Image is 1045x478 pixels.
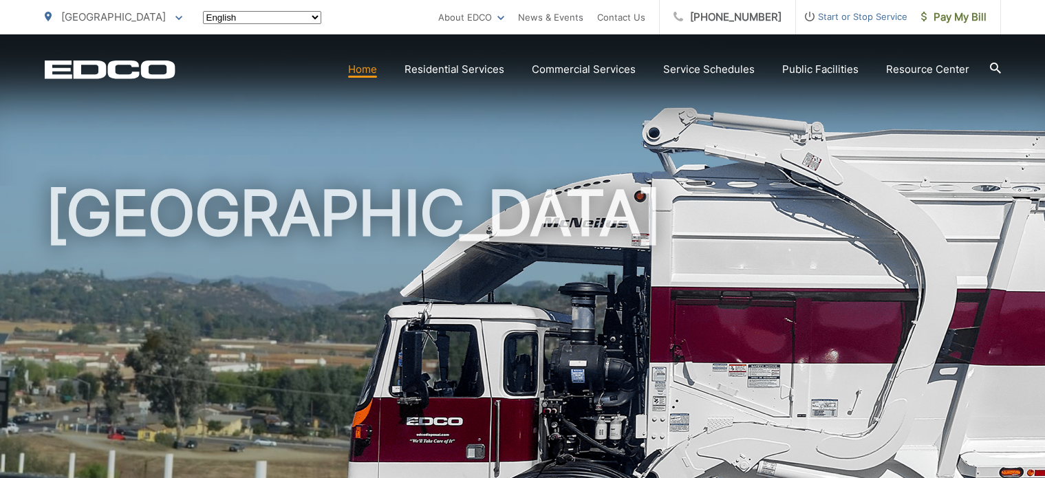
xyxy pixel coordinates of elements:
[405,61,504,78] a: Residential Services
[532,61,636,78] a: Commercial Services
[61,10,166,23] span: [GEOGRAPHIC_DATA]
[348,61,377,78] a: Home
[45,60,175,79] a: EDCD logo. Return to the homepage.
[782,61,859,78] a: Public Facilities
[886,61,969,78] a: Resource Center
[518,9,583,25] a: News & Events
[921,9,987,25] span: Pay My Bill
[438,9,504,25] a: About EDCO
[663,61,755,78] a: Service Schedules
[597,9,645,25] a: Contact Us
[203,11,321,24] select: Select a language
